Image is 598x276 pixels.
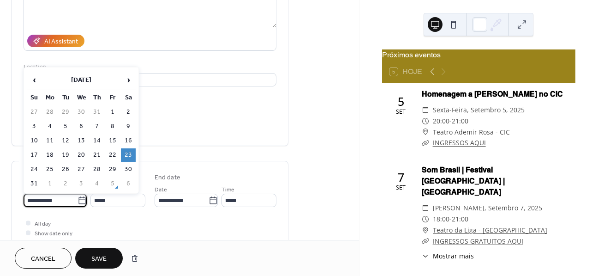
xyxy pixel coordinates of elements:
[42,120,57,133] td: 4
[398,172,404,183] div: 7
[42,163,57,176] td: 25
[121,120,136,133] td: 9
[27,105,42,119] td: 27
[74,134,89,147] td: 13
[433,138,486,147] a: INGRESSOS AQUI
[433,202,542,214] span: [PERSON_NAME], setembro 7, 2025
[433,225,547,236] a: Teatro da Liga - [GEOGRAPHIC_DATA]
[422,104,429,116] div: ​
[105,91,120,104] th: Fr
[27,177,42,190] td: 31
[27,91,42,104] th: Su
[90,105,104,119] td: 31
[422,251,429,261] div: ​
[15,248,72,269] button: Cancel
[90,134,104,147] td: 14
[433,116,449,127] span: 20:00
[90,163,104,176] td: 28
[27,71,41,89] span: ‹
[42,177,57,190] td: 1
[31,254,55,264] span: Cancel
[44,37,78,47] div: AI Assistant
[382,49,575,61] div: Próximos eventos
[90,177,104,190] td: 4
[35,239,70,248] span: Hide end time
[121,163,136,176] td: 30
[27,120,42,133] td: 3
[221,185,234,195] span: Time
[58,120,73,133] td: 5
[422,127,429,138] div: ​
[433,251,474,261] span: Mostrar mais
[449,116,452,127] span: -
[121,91,136,104] th: Sa
[58,148,73,162] td: 19
[121,105,136,119] td: 2
[449,214,452,225] span: -
[422,236,429,247] div: ​
[121,177,136,190] td: 6
[422,225,429,236] div: ​
[42,70,120,90] th: [DATE]
[422,116,429,127] div: ​
[75,248,123,269] button: Save
[105,177,120,190] td: 5
[42,148,57,162] td: 18
[27,35,84,47] button: AI Assistant
[27,163,42,176] td: 24
[105,148,120,162] td: 22
[74,120,89,133] td: 6
[422,251,474,261] button: ​Mostrar mais
[58,163,73,176] td: 26
[42,91,57,104] th: Mo
[396,109,406,115] div: set
[90,120,104,133] td: 7
[433,237,523,245] a: INGRESSOS GRATUITOS AQUI
[74,163,89,176] td: 27
[74,177,89,190] td: 3
[155,173,180,183] div: End date
[155,185,167,195] span: Date
[58,134,73,147] td: 12
[452,214,468,225] span: 21:00
[422,166,505,196] a: Som Brasil | Festival [GEOGRAPHIC_DATA] | [GEOGRAPHIC_DATA]
[58,177,73,190] td: 2
[105,120,120,133] td: 8
[90,148,104,162] td: 21
[396,185,406,191] div: set
[35,229,72,239] span: Show date only
[433,127,510,138] span: Teatro Ademir Rosa - CIC
[74,105,89,119] td: 30
[27,134,42,147] td: 10
[105,134,120,147] td: 15
[42,105,57,119] td: 28
[121,148,136,162] td: 23
[42,134,57,147] td: 11
[422,137,429,148] div: ​
[422,90,563,98] a: Homenagem a [PERSON_NAME] no CIC
[121,71,135,89] span: ›
[433,214,449,225] span: 18:00
[35,219,51,229] span: All day
[398,96,404,107] div: 5
[422,214,429,225] div: ​
[27,148,42,162] td: 17
[121,134,136,147] td: 16
[58,91,73,104] th: Tu
[58,105,73,119] td: 29
[422,202,429,214] div: ​
[91,254,107,264] span: Save
[74,148,89,162] td: 20
[90,91,104,104] th: Th
[433,104,525,116] span: sexta-feira, setembro 5, 2025
[452,116,468,127] span: 21:00
[24,62,275,72] div: Location
[74,91,89,104] th: We
[105,163,120,176] td: 29
[105,105,120,119] td: 1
